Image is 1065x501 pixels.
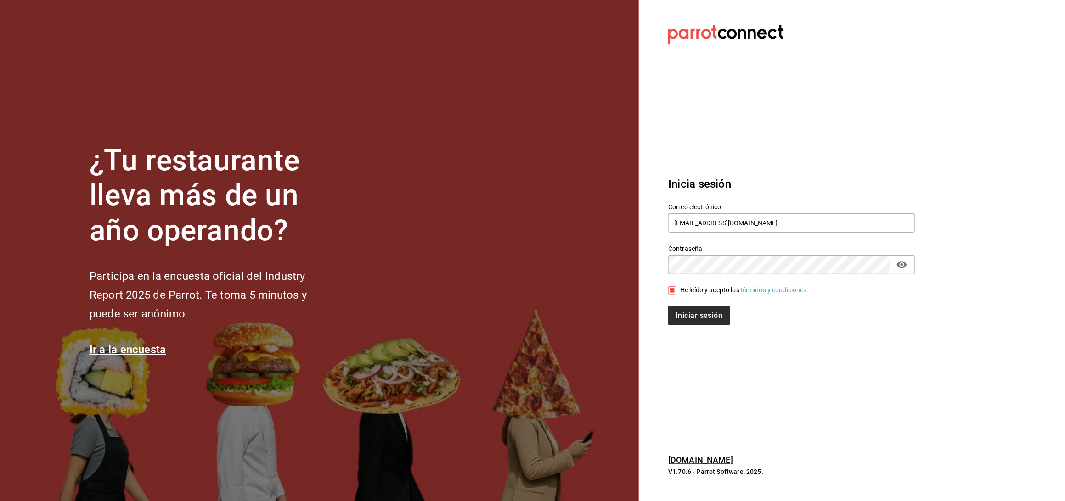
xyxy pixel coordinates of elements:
[668,204,915,210] label: Correo electrónico
[668,213,915,233] input: Ingresa tu correo electrónico
[668,306,730,325] button: Iniciar sesión
[90,267,338,323] h2: Participa en la encuesta oficial del Industry Report 2025 de Parrot. Te toma 5 minutos y puede se...
[668,245,915,252] label: Contraseña
[90,143,338,249] h1: ¿Tu restaurante lleva más de un año operando?
[668,467,915,476] p: V1.70.6 - Parrot Software, 2025.
[668,176,915,192] h3: Inicia sesión
[739,286,809,294] a: Términos y condiciones.
[90,343,166,356] a: Ir a la encuesta
[894,257,910,273] button: passwordField
[680,285,809,295] div: He leído y acepto los
[668,455,733,465] a: [DOMAIN_NAME]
